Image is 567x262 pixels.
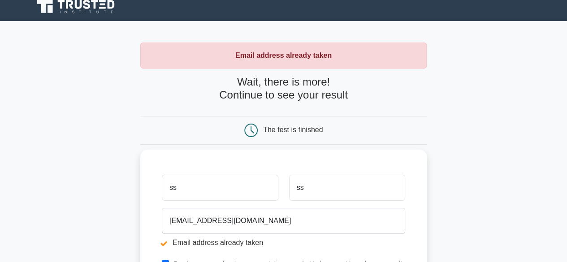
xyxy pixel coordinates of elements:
h4: Wait, there is more! Continue to see your result [140,76,427,102]
input: First name [162,175,278,201]
input: Last name [289,175,405,201]
li: Email address already taken [162,237,405,248]
input: Email [162,208,405,234]
strong: Email address already taken [235,52,332,59]
div: The test is finished [263,126,323,133]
